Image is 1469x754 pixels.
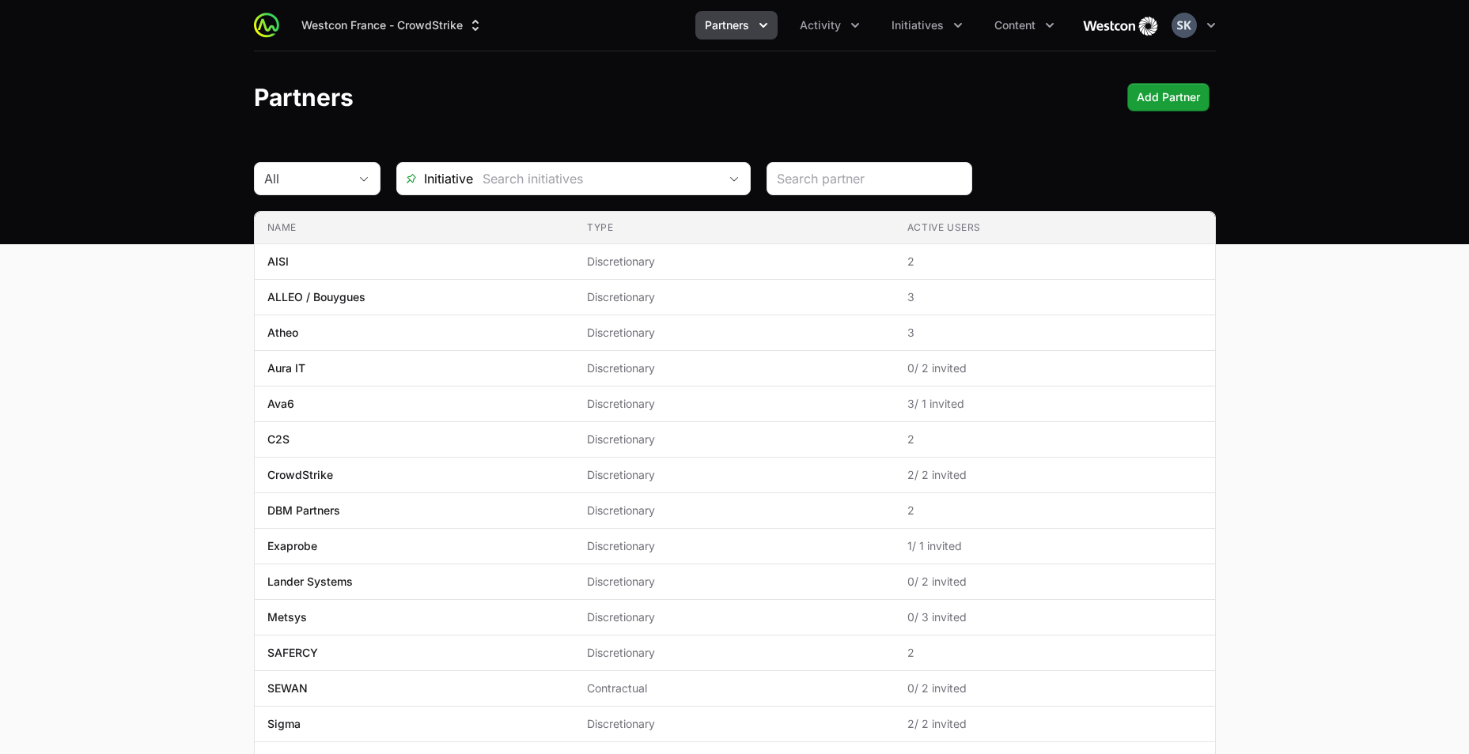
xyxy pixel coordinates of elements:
span: 3 [907,289,1202,305]
button: Activity [790,11,869,40]
p: Exaprobe [267,538,317,554]
img: ActivitySource [254,13,279,38]
button: All [255,163,380,194]
span: Activity [800,17,841,33]
span: Partners [705,17,749,33]
span: Discretionary [587,396,882,412]
span: Content [994,17,1035,33]
input: Search partner [777,169,962,188]
span: Discretionary [587,538,882,554]
div: Initiatives menu [882,11,972,40]
p: Aura IT [267,360,305,376]
th: Active Users [895,212,1215,244]
button: Partners [695,11,778,40]
span: Initiative [397,169,473,188]
span: Initiatives [892,17,944,33]
p: Ava6 [267,396,294,412]
span: 2 / 2 invited [907,467,1202,483]
span: 0 / 2 invited [907,360,1202,376]
div: Supplier switch menu [292,11,493,40]
span: 2 [907,254,1202,270]
h1: Partners [254,83,354,111]
span: Discretionary [587,645,882,661]
span: Discretionary [587,467,882,483]
span: Discretionary [587,503,882,518]
span: 0 / 2 invited [907,574,1202,590]
span: Discretionary [587,574,882,590]
div: Open [718,163,750,194]
p: C2S [267,432,290,447]
p: Lander Systems [267,574,353,590]
span: Discretionary [587,289,882,305]
span: Add Partner [1137,88,1200,107]
div: Main navigation [279,11,1064,40]
div: Primary actions [1127,83,1210,111]
p: SAFERCY [267,645,318,661]
span: 2 [907,432,1202,447]
span: 0 / 3 invited [907,609,1202,625]
span: 3 [907,325,1202,341]
p: Metsys [267,609,307,625]
div: Content menu [985,11,1064,40]
p: SEWAN [267,680,308,696]
button: Add Partner [1127,83,1210,111]
button: Content [985,11,1064,40]
p: Sigma [267,716,301,732]
span: 2 [907,503,1202,518]
button: Initiatives [882,11,972,40]
span: 0 / 2 invited [907,680,1202,696]
span: 3 / 1 invited [907,396,1202,412]
div: Partners menu [695,11,778,40]
span: Discretionary [587,254,882,270]
p: ALLEO / Bouygues [267,289,365,305]
span: 2 / 2 invited [907,716,1202,732]
img: Westcon France [1083,9,1159,41]
div: All [264,169,348,188]
span: Discretionary [587,325,882,341]
button: Westcon France - CrowdStrike [292,11,493,40]
div: Activity menu [790,11,869,40]
span: 1 / 1 invited [907,538,1202,554]
span: 2 [907,645,1202,661]
img: Sihame Koudoussi [1172,13,1197,38]
p: CrowdStrike [267,467,333,483]
input: Search initiatives [473,163,718,194]
span: Discretionary [587,432,882,447]
p: DBM Partners [267,503,340,518]
th: Name [255,212,575,244]
span: Contractual [587,680,882,696]
p: AISI [267,254,289,270]
span: Discretionary [587,360,882,376]
th: Type [574,212,895,244]
span: Discretionary [587,716,882,732]
p: Atheo [267,325,298,341]
span: Discretionary [587,609,882,625]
